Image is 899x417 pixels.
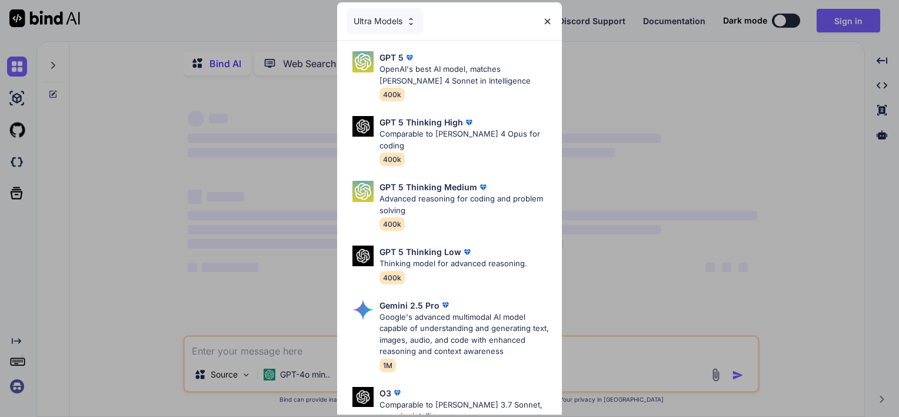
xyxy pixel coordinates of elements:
[379,312,552,358] p: Google's advanced multimodal AI model capable of understanding and generating text, images, audio...
[352,116,374,137] img: Pick Models
[379,299,439,312] p: Gemini 2.5 Pro
[461,246,473,258] img: premium
[379,387,391,399] p: O3
[379,116,463,128] p: GPT 5 Thinking High
[477,181,489,193] img: premium
[379,217,405,231] span: 400k
[379,88,405,101] span: 400k
[352,181,374,202] img: Pick Models
[542,16,552,27] img: close
[347,8,423,34] div: Ultra Models
[439,299,451,311] img: premium
[391,387,403,399] img: premium
[379,193,552,216] p: Advanced reasoning for coding and problem solving
[379,64,552,87] p: OpenAI's best AI model, matches [PERSON_NAME] 4 Sonnet in Intelligence
[406,16,416,27] img: Pick Models
[379,51,404,64] p: GPT 5
[379,128,552,151] p: Comparable to [PERSON_NAME] 4 Opus for coding
[379,153,405,166] span: 400k
[352,51,374,72] img: Pick Models
[463,117,475,128] img: premium
[379,181,477,193] p: GPT 5 Thinking Medium
[379,271,405,284] span: 400k
[352,246,374,266] img: Pick Models
[379,258,527,270] p: Thinking model for advanced reasoning.
[379,246,461,258] p: GPT 5 Thinking Low
[379,359,396,372] span: 1M
[404,52,415,64] img: premium
[352,387,374,408] img: Pick Models
[352,299,374,320] img: Pick Models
